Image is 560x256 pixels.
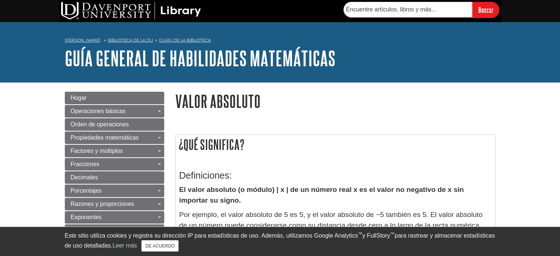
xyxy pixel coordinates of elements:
[112,242,137,249] a: Leer más
[358,231,362,236] font: ™
[71,187,102,194] font: Porcentajes
[71,121,129,127] font: Orden de operaciones
[65,171,164,184] a: Decimales
[65,185,164,197] a: Porcentajes
[65,47,335,70] a: Guía general de habilidades matemáticas
[71,95,87,101] font: Hogar
[71,108,126,114] font: Operaciones básicas
[71,134,139,141] font: Propiedades matemáticas
[179,186,464,204] font: El valor absoluto (o módulo) | x | de un número real x es el valor no negativo de x sin importar ...
[344,2,472,17] input: Encuentre artículos, libros y más...
[65,92,164,104] a: Hogar
[108,38,153,43] a: Biblioteca de la DU
[141,240,179,252] button: Cerca
[65,35,496,47] nav: migaja de pan
[65,198,164,210] a: Razones y proporciones
[65,232,495,249] font: para rastrear y almacenar estadísticas de uso detalladas.
[362,232,390,239] font: y FullStory
[71,161,99,167] font: Fracciones
[390,231,395,236] font: ™
[65,232,358,239] font: Este sitio utiliza cookies y registra su dirección IP para estadísticas de uso. Además, utilizamo...
[71,174,98,180] font: Decimales
[65,224,164,237] a: Notación científica
[65,145,164,157] a: Factores y múltiplos
[65,211,164,224] a: Exponentes
[65,118,164,131] a: Orden de operaciones
[65,158,164,171] a: Fracciones
[71,148,123,154] font: Factores y múltiplos
[61,2,201,20] img: Biblioteca de la DU
[65,131,164,144] a: Propiedades matemáticas
[65,38,101,43] font: [PERSON_NAME]
[179,137,244,152] font: ¿Qué significa?
[472,2,499,18] input: Buscar
[65,37,101,43] a: [PERSON_NAME]
[71,214,102,220] font: Exponentes
[179,211,483,240] font: Por ejemplo, el valor absoluto de 5 es 5, y el valor absoluto de −5 también es 5. El valor absolu...
[71,201,134,207] font: Razones y proporciones
[65,105,164,118] a: Operaciones básicas
[145,243,175,249] font: DE ACUERDO
[159,38,211,43] a: Guías de la biblioteca
[344,2,499,18] form: Busca artículos, libros y más en la Biblioteca DU
[175,92,261,111] font: Valor absoluto
[179,170,232,180] font: Definiciones:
